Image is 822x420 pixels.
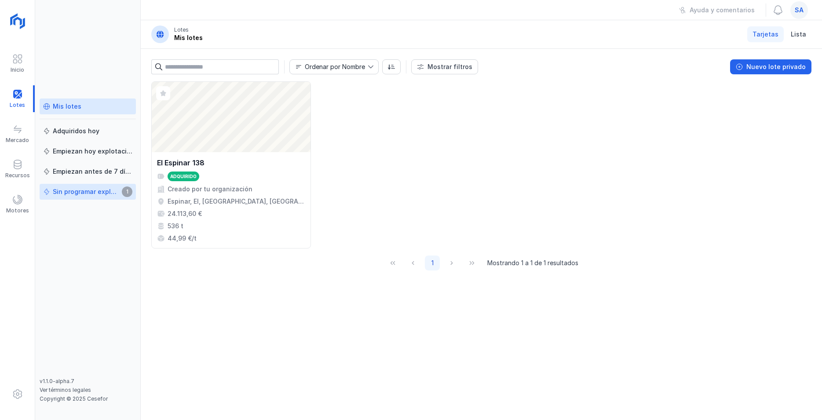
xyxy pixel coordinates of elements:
[53,167,132,176] div: Empiezan antes de 7 días
[690,6,755,15] div: Ayuda y comentarios
[747,26,784,42] a: Tarjetas
[40,143,136,159] a: Empiezan hoy explotación
[746,62,806,71] div: Nuevo lote privado
[6,207,29,214] div: Motores
[5,172,30,179] div: Recursos
[40,387,91,393] a: Ver términos legales
[174,33,203,42] div: Mis lotes
[305,64,365,70] div: Ordenar por Nombre
[53,187,119,196] div: Sin programar explotación
[411,59,478,74] button: Mostrar filtros
[785,26,811,42] a: Lista
[290,60,368,74] span: Nombre
[168,222,183,230] div: 536 t
[40,378,136,385] div: v1.1.0-alpha.7
[151,81,311,248] a: El Espinar 138AdquiridoCreado por tu organizaciónEspinar, El, [GEOGRAPHIC_DATA], [GEOGRAPHIC_DATA...
[730,59,811,74] button: Nuevo lote privado
[168,185,252,194] div: Creado por tu organización
[673,3,760,18] button: Ayuda y comentarios
[40,395,136,402] div: Copyright © 2025 Cesefor
[791,30,806,39] span: Lista
[40,99,136,114] a: Mis lotes
[487,259,578,267] span: Mostrando 1 a 1 de 1 resultados
[170,173,197,179] div: Adquirido
[53,127,99,135] div: Adquiridos hoy
[53,102,81,111] div: Mis lotes
[6,137,29,144] div: Mercado
[168,197,305,206] div: Espinar, El, [GEOGRAPHIC_DATA], [GEOGRAPHIC_DATA], [GEOGRAPHIC_DATA]
[753,30,778,39] span: Tarjetas
[40,164,136,179] a: Empiezan antes de 7 días
[795,6,804,15] span: sa
[157,157,205,168] div: El Espinar 138
[40,184,136,200] a: Sin programar explotación1
[7,10,29,32] img: logoRight.svg
[425,256,440,270] button: Page 1
[427,62,472,71] div: Mostrar filtros
[11,66,24,73] div: Inicio
[168,209,202,218] div: 24.113,60 €
[122,186,132,197] span: 1
[53,147,132,156] div: Empiezan hoy explotación
[174,26,189,33] div: Lotes
[40,123,136,139] a: Adquiridos hoy
[168,234,197,243] div: 44,99 €/t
